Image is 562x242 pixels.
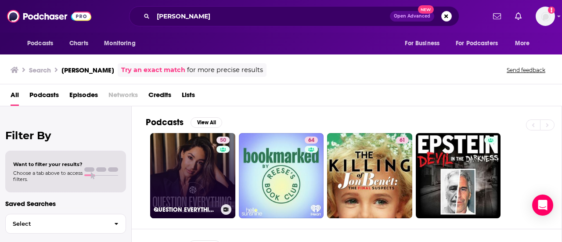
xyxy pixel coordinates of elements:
a: Charts [64,35,94,52]
a: Lists [182,88,195,106]
a: Episodes [69,88,98,106]
button: View All [191,117,222,128]
a: 64 [239,133,324,218]
button: Select [5,214,126,234]
a: Credits [148,88,171,106]
button: Send feedback [504,66,548,74]
span: Select [6,221,107,227]
a: Podcasts [29,88,59,106]
span: For Podcasters [456,37,498,50]
input: Search podcasts, credits, & more... [153,9,390,23]
h2: Podcasts [146,117,184,128]
h3: Search [29,66,51,74]
button: open menu [21,35,65,52]
button: open menu [98,35,147,52]
a: Show notifications dropdown [512,9,525,24]
span: Networks [108,88,138,106]
h3: QUESTION EVERYTHING [154,206,217,213]
span: For Business [405,37,440,50]
a: Show notifications dropdown [490,9,504,24]
a: 64 [305,137,318,144]
span: 61 [400,136,405,145]
svg: Add a profile image [548,7,555,14]
div: Search podcasts, credits, & more... [129,6,459,26]
span: 64 [308,136,314,145]
button: Show profile menu [536,7,555,26]
a: 50 [216,137,230,144]
img: Podchaser - Follow, Share and Rate Podcasts [7,8,91,25]
p: Saved Searches [5,199,126,208]
a: PodcastsView All [146,117,222,128]
div: Open Intercom Messenger [532,195,553,216]
span: More [515,37,530,50]
button: Open AdvancedNew [390,11,434,22]
span: New [418,5,434,14]
span: for more precise results [187,65,263,75]
button: open menu [450,35,511,52]
button: open menu [509,35,541,52]
h2: Filter By [5,129,126,142]
a: All [11,88,19,106]
button: open menu [399,35,450,52]
a: 61 [327,133,412,218]
a: Try an exact match [121,65,185,75]
a: 50QUESTION EVERYTHING [150,133,235,218]
span: Charts [69,37,88,50]
span: 50 [220,136,226,145]
span: Podcasts [27,37,53,50]
span: Open Advanced [394,14,430,18]
img: User Profile [536,7,555,26]
a: 61 [396,137,409,144]
span: Logged in as AtriaBooks [536,7,555,26]
span: Choose a tab above to access filters. [13,170,83,182]
h3: [PERSON_NAME] [61,66,114,74]
span: Monitoring [104,37,135,50]
span: Want to filter your results? [13,161,83,167]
